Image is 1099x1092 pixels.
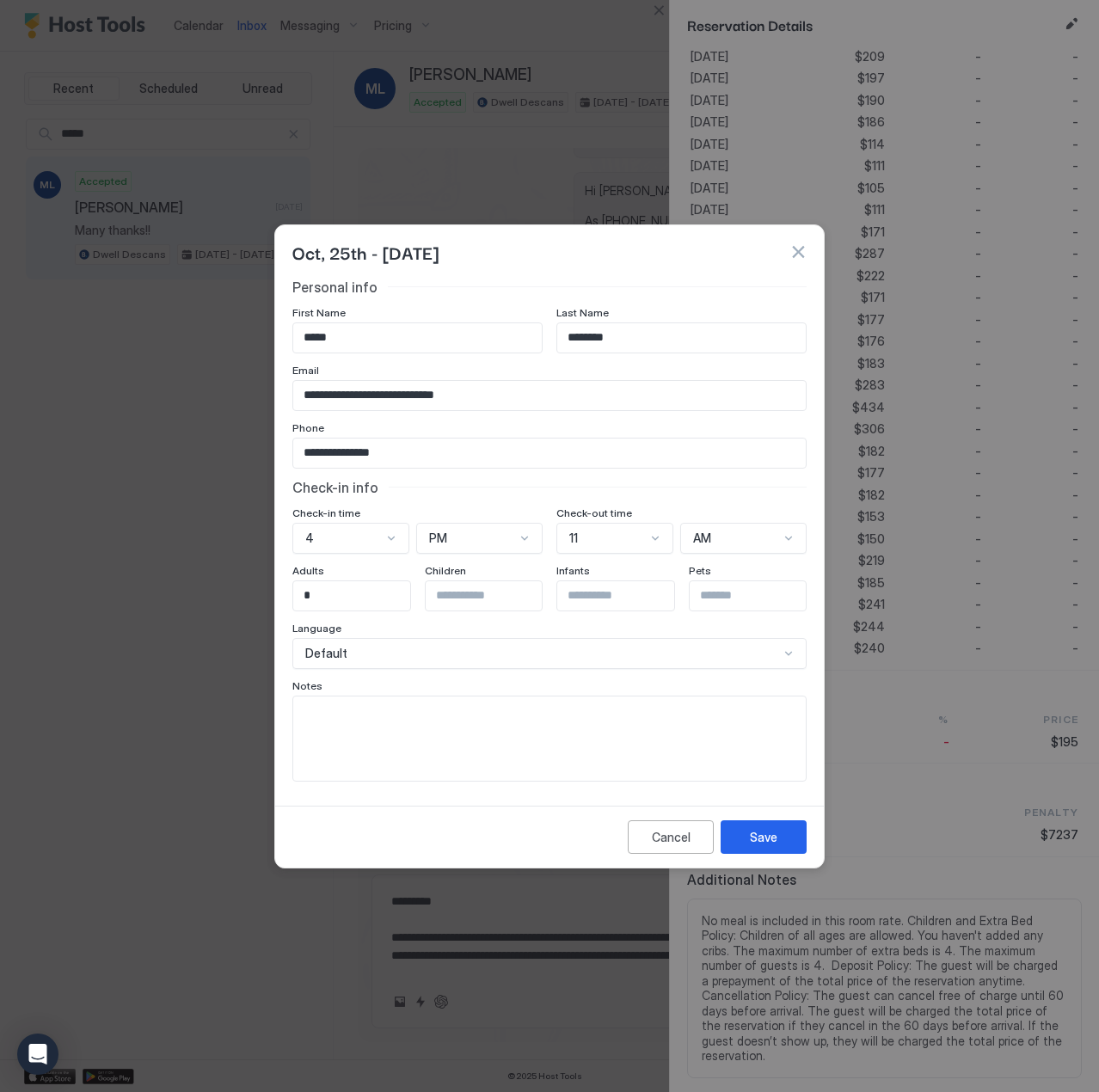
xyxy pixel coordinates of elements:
input: Input Field [557,581,698,610]
div: Save [750,828,777,846]
button: Cancel [628,820,714,854]
span: AM [693,531,711,546]
span: Adults [292,564,324,577]
span: PM [429,531,447,546]
span: 4 [305,531,314,546]
span: Last Name [556,306,609,319]
span: Personal info [292,279,378,296]
textarea: Input Field [293,696,806,781]
span: Phone [292,421,324,434]
span: Check-in info [292,479,378,496]
span: First Name [292,306,346,319]
input: Input Field [293,381,806,410]
input: Input Field [426,581,567,610]
span: Email [292,364,319,377]
input: Input Field [293,581,434,610]
span: Children [425,564,466,577]
span: Language [292,622,341,635]
input: Input Field [690,581,831,610]
div: Open Intercom Messenger [17,1034,58,1075]
span: Pets [689,564,711,577]
span: Notes [292,679,322,692]
span: Infants [556,564,590,577]
span: 11 [569,531,578,546]
span: Default [305,646,347,661]
input: Input Field [293,439,806,468]
span: Check-out time [556,506,632,519]
input: Input Field [293,323,542,353]
span: Check-in time [292,506,360,519]
input: Input Field [557,323,806,353]
button: Save [721,820,807,854]
span: Oct, 25th - [DATE] [292,239,439,265]
div: Cancel [652,828,691,846]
